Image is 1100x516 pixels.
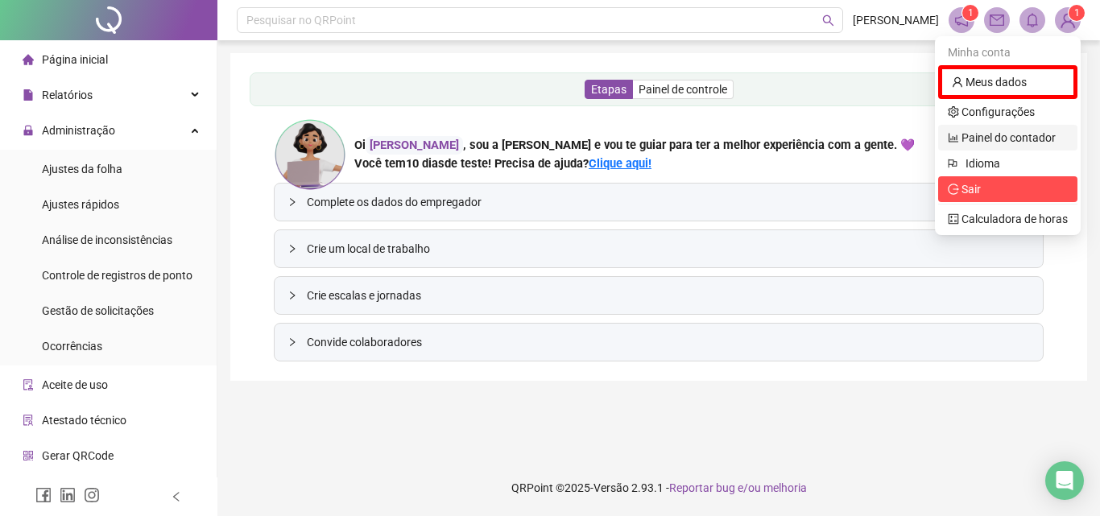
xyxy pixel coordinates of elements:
div: Complete os dados do empregador [275,184,1043,221]
span: Atestado técnico [42,414,126,427]
span: Gestão de solicitações [42,304,154,317]
div: Open Intercom Messenger [1045,461,1084,500]
span: 1 [1074,7,1080,19]
a: setting Configurações [948,105,1035,118]
a: bar-chart Painel do contador [948,131,1056,144]
sup: Atualize o seu contato no menu Meus Dados [1069,5,1085,21]
div: Crie escalas e jornadas [275,277,1043,314]
span: qrcode [23,450,34,461]
span: lock [23,125,34,136]
span: Etapas [591,83,627,96]
span: Administração [42,124,115,137]
span: collapsed [287,197,297,207]
span: Controle de registros de ponto [42,269,192,282]
span: de teste! Precisa de ajuda? [445,156,589,171]
sup: 1 [962,5,978,21]
a: Clique aqui! [589,156,651,171]
span: home [23,54,34,65]
span: dias [422,156,445,171]
span: audit [23,379,34,390]
span: flag [948,155,959,172]
span: file [23,89,34,101]
div: [PERSON_NAME] [366,136,463,155]
span: Crie um local de trabalho [307,240,1030,258]
span: Idioma [966,155,1058,172]
span: Versão [593,481,629,494]
div: Convide colaboradores [275,324,1043,361]
span: Ajustes rápidos [42,198,119,211]
img: ana-icon.cad42e3e8b8746aecfa2.png [274,118,346,191]
span: search [822,14,834,27]
div: Crie um local de trabalho [275,230,1043,267]
span: linkedin [60,487,76,503]
span: Aceite de uso [42,378,108,391]
span: Reportar bug e/ou melhoria [669,481,807,494]
div: Oi , sou a [PERSON_NAME] e vou te guiar para ter a melhor experiência com a gente. 💜 [354,136,915,155]
span: Convide colaboradores [307,333,1030,351]
span: Você tem [354,156,406,171]
span: collapsed [287,291,297,300]
span: 1 [968,7,974,19]
span: [PERSON_NAME] [853,11,939,29]
span: instagram [84,487,100,503]
span: left [171,491,182,502]
span: Complete os dados do empregador [307,193,1030,211]
span: Relatórios [42,89,93,101]
span: Análise de inconsistências [42,233,172,246]
div: Minha conta [938,39,1077,65]
span: Sair [961,183,981,196]
span: solution [23,415,34,426]
span: facebook [35,487,52,503]
span: Ajustes da folha [42,163,122,175]
span: notification [954,13,969,27]
span: Painel de controle [639,83,727,96]
span: Página inicial [42,53,108,66]
span: collapsed [287,244,297,254]
span: Gerar QRCode [42,449,114,462]
span: mail [990,13,1004,27]
a: calculator Calculadora de horas [948,213,1068,225]
a: user Meus dados [952,76,1027,89]
span: bell [1025,13,1040,27]
span: collapsed [287,337,297,347]
footer: QRPoint © 2025 - 2.93.1 - [217,460,1100,516]
span: logout [948,184,959,195]
span: Crie escalas e jornadas [307,287,1030,304]
img: 94699 [1056,8,1080,32]
span: Ocorrências [42,340,102,353]
span: 10 [406,156,445,171]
